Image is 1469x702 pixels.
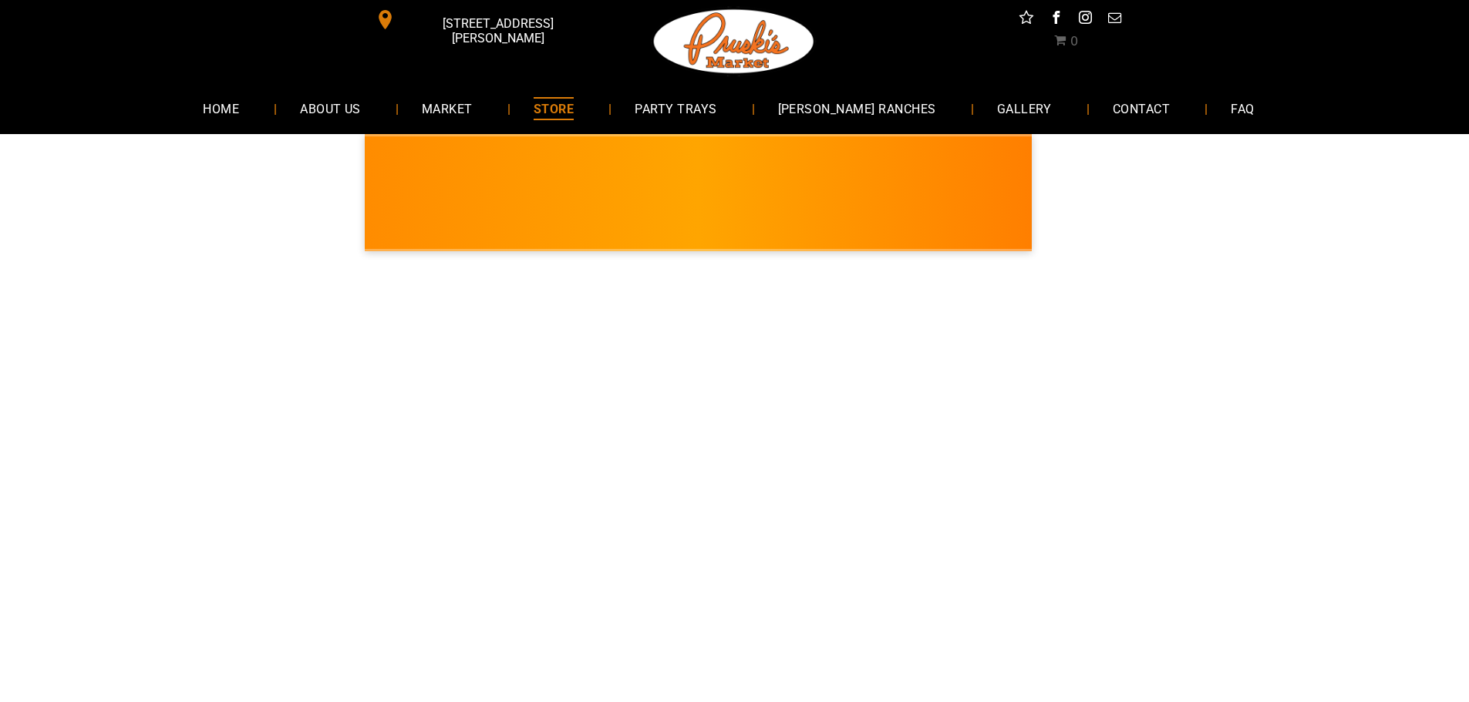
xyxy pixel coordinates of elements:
a: [PERSON_NAME] RANCHES [755,88,959,129]
a: facebook [1046,8,1066,32]
a: HOME [180,88,262,129]
a: STORE [510,88,597,129]
span: 0 [1070,34,1078,49]
a: email [1104,8,1124,32]
span: [PERSON_NAME] MARKET [1027,203,1330,228]
a: CONTACT [1090,88,1193,129]
a: Social network [1016,8,1036,32]
a: ABOUT US [277,88,384,129]
span: [STREET_ADDRESS][PERSON_NAME] [398,8,597,53]
a: FAQ [1208,88,1277,129]
a: instagram [1075,8,1095,32]
a: [STREET_ADDRESS][PERSON_NAME] [365,8,601,32]
a: MARKET [399,88,496,129]
a: GALLERY [974,88,1075,129]
a: PARTY TRAYS [612,88,740,129]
